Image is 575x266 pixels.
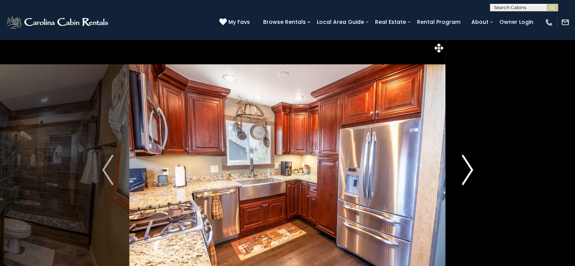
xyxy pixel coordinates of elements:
img: mail-regular-white.png [561,18,569,26]
a: Real Estate [371,16,410,28]
img: White-1-2.png [6,15,110,30]
a: Owner Login [496,16,537,28]
a: My Favs [219,18,252,26]
a: Browse Rentals [259,16,310,28]
a: About [468,16,492,28]
img: phone-regular-white.png [545,18,553,26]
a: Local Area Guide [313,16,368,28]
img: arrow [462,155,473,185]
a: Rental Program [413,16,464,28]
span: My Favs [228,18,250,26]
img: arrow [102,155,113,185]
